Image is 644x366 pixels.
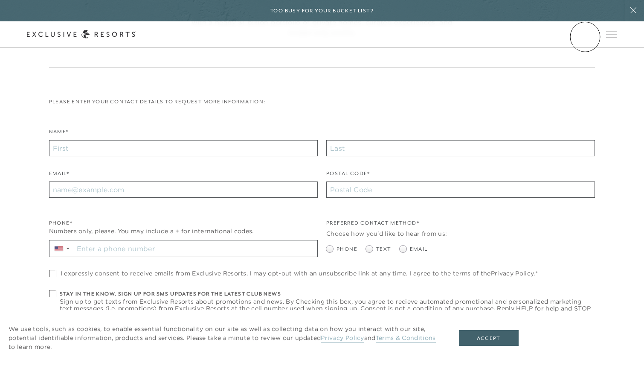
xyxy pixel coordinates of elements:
[270,7,374,15] h6: Too busy for your bucket list?
[326,182,595,198] input: Postal Code
[49,227,318,236] div: Numbers only, please. You may include a + for international codes.
[60,298,595,319] span: Sign up to get texts from Exclusive Resorts about promotions and news. By Checking this box, you ...
[49,219,318,227] div: Phone*
[337,245,357,253] span: Phone
[49,98,595,106] p: Please enter your contact details to request more information:
[326,140,595,156] input: Last
[49,240,74,257] div: Country Code Selector
[410,245,428,253] span: Email
[376,334,436,343] a: Terms & Conditions
[9,325,442,351] p: We use tools, such as cookies, to enable essential functionality on our site as well as collectin...
[326,219,419,231] legend: Preferred Contact Method*
[326,229,595,238] div: Choose how you'd like to hear from us:
[376,245,391,253] span: Text
[606,32,617,38] button: Open navigation
[60,290,595,298] h6: Stay in the know. Sign up for sms updates for the latest club news
[321,334,364,343] a: Privacy Policy
[74,240,317,257] input: Enter a phone number
[49,140,318,156] input: First
[459,330,519,346] button: Accept
[65,246,71,251] span: ▼
[61,270,538,277] span: I expressly consent to receive emails from Exclusive Resorts. I may opt-out with an unsubscribe l...
[491,269,534,277] a: Privacy Policy
[49,170,69,182] label: Email*
[49,182,318,198] input: name@example.com
[49,128,69,140] label: Name*
[326,170,370,182] label: Postal Code*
